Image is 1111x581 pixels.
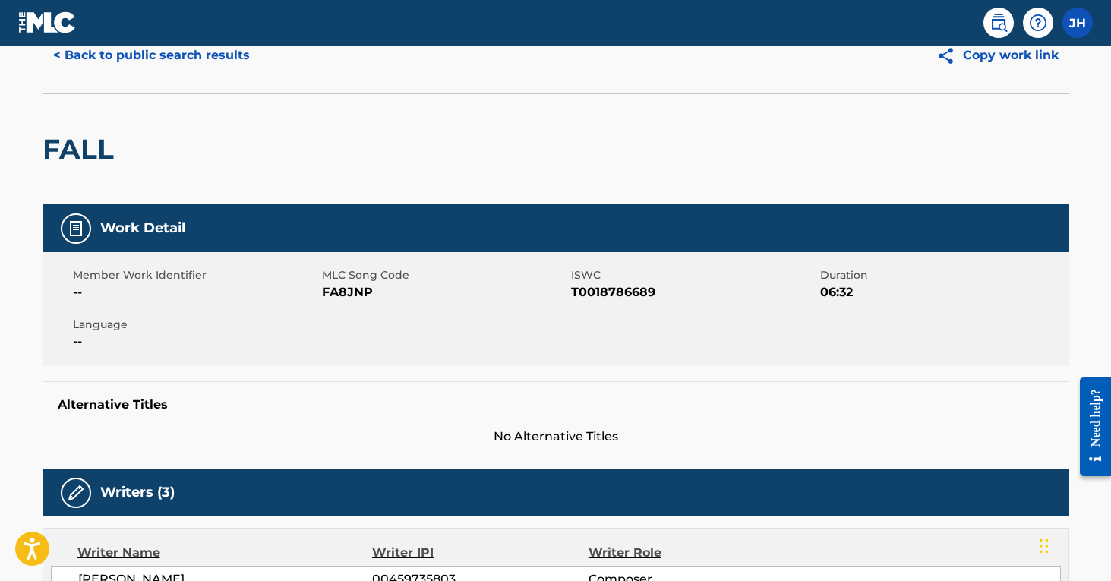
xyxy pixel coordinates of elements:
[100,219,185,237] h5: Work Detail
[43,428,1069,446] span: No Alternative Titles
[820,283,1065,302] span: 06:32
[73,317,318,333] span: Language
[1029,14,1047,32] img: help
[73,283,318,302] span: --
[67,484,85,502] img: Writers
[983,8,1014,38] a: Public Search
[820,267,1065,283] span: Duration
[58,397,1054,412] h5: Alternative Titles
[77,544,373,562] div: Writer Name
[67,219,85,238] img: Work Detail
[1040,523,1049,569] div: Drag
[589,544,785,562] div: Writer Role
[989,14,1008,32] img: search
[1062,8,1093,38] div: User Menu
[18,11,77,33] img: MLC Logo
[73,333,318,351] span: --
[1068,365,1111,490] iframe: Resource Center
[571,267,816,283] span: ISWC
[43,132,122,166] h2: FALL
[73,267,318,283] span: Member Work Identifier
[936,46,963,65] img: Copy work link
[322,283,567,302] span: FA8JNP
[372,544,589,562] div: Writer IPI
[926,36,1069,74] button: Copy work link
[322,267,567,283] span: MLC Song Code
[100,484,175,501] h5: Writers (3)
[43,36,260,74] button: < Back to public search results
[1035,508,1111,581] iframe: Chat Widget
[571,283,816,302] span: T0018786689
[1023,8,1053,38] div: Help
